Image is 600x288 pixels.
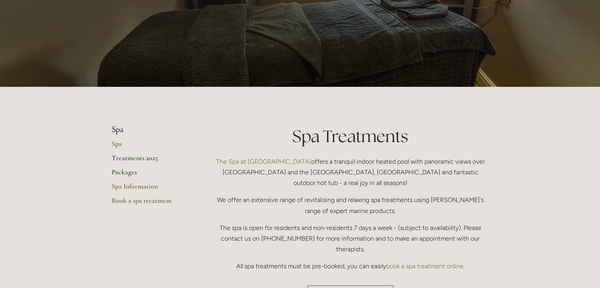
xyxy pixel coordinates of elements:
[212,194,489,216] p: We offer an extensive range of revitalising and relaxing spa treatments using [PERSON_NAME]'s ran...
[212,125,489,148] h1: Spa Treatments
[112,153,187,168] a: Treatments 2025
[216,158,311,165] a: The Spa at [GEOGRAPHIC_DATA]
[386,262,464,270] a: book a spa treatment online
[212,261,489,271] p: All spa treatments must be pre-booked, you can easily .
[112,125,187,135] li: Spa
[112,182,187,196] a: Spa Information
[212,223,489,255] p: The spa is open for residents and non-residents 7 days a week - (subject to availability). Please...
[112,139,187,153] a: Spa
[112,196,187,210] a: Book a spa treatment
[212,156,489,189] p: offers a tranquil indoor heated pool with panoramic views over [GEOGRAPHIC_DATA] and the [GEOGRAP...
[112,168,187,182] a: Packages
